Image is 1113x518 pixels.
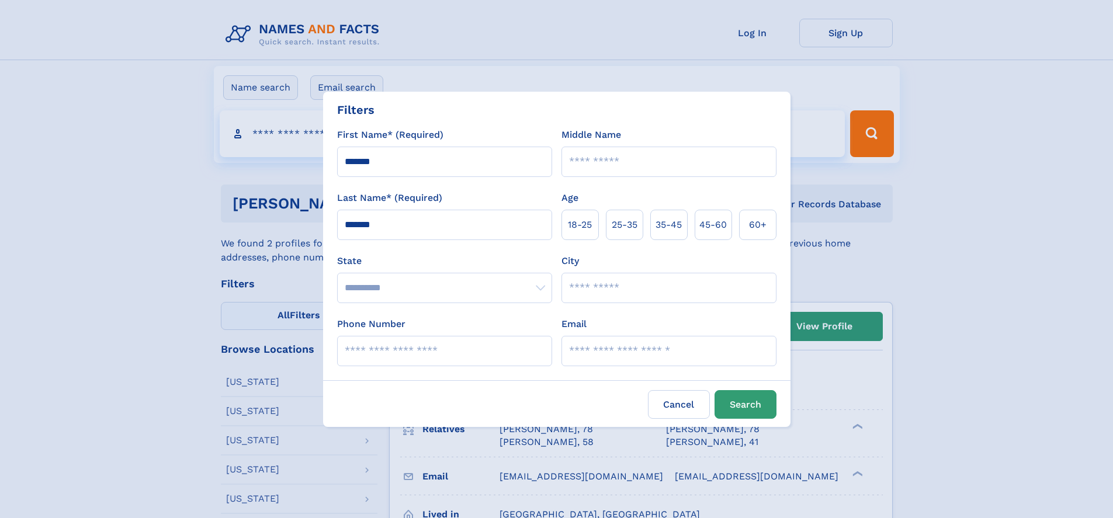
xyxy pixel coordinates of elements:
label: Middle Name [561,128,621,142]
div: Filters [337,101,375,119]
label: First Name* (Required) [337,128,443,142]
label: Age [561,191,578,205]
button: Search [715,390,776,419]
label: Phone Number [337,317,405,331]
label: Cancel [648,390,710,419]
span: 25‑35 [612,218,637,232]
span: 35‑45 [656,218,682,232]
label: Last Name* (Required) [337,191,442,205]
span: 18‑25 [568,218,592,232]
label: Email [561,317,587,331]
label: State [337,254,552,268]
span: 45‑60 [699,218,727,232]
label: City [561,254,579,268]
span: 60+ [749,218,767,232]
